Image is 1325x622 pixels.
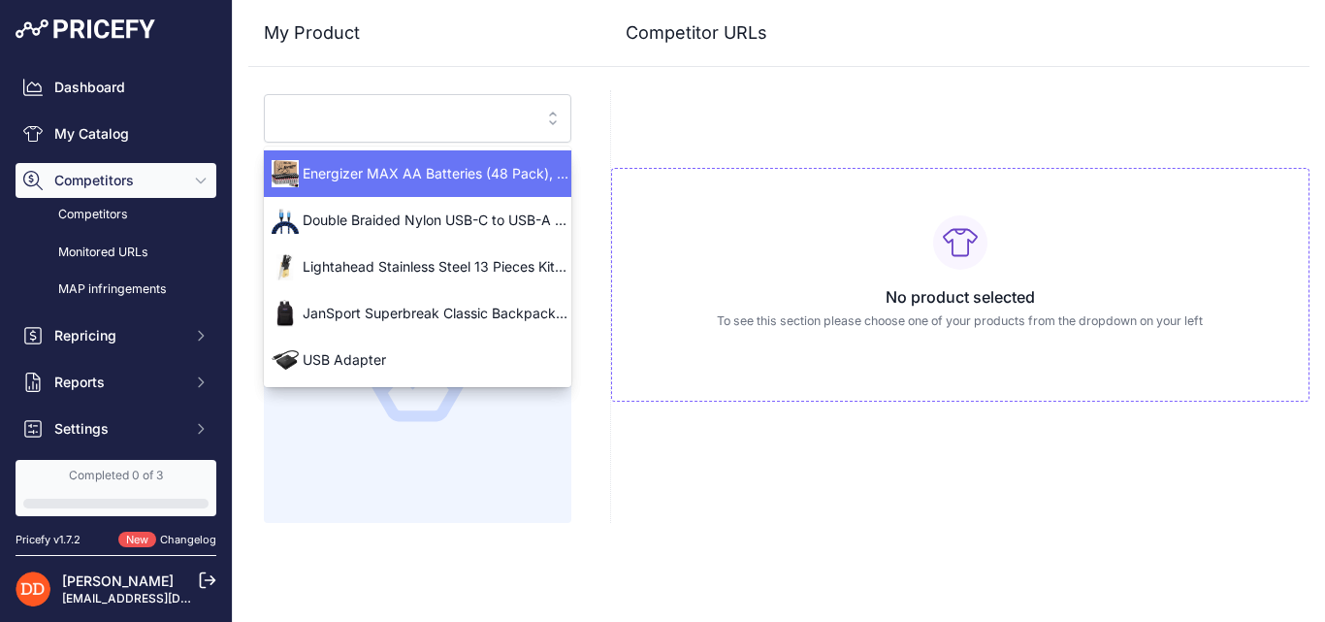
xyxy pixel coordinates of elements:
[272,300,299,327] img: backpack.jpeg
[628,312,1293,331] p: To see this section please choose one of your products from the dropdown on your left
[264,211,571,230] span: Double Braided Nylon USB-C to USB-A 2.0 Fast Charging Cable, 3A - 6-Foot, Silver
[54,419,181,439] span: Settings
[264,164,571,183] span: Energizer MAX AA Batteries (48 Pack), Double A Alkaline Batteries
[264,257,571,277] span: Lightahead Stainless Steel 13 Pieces Kitchen Knife Set with Rubber Wood Block
[160,533,216,546] a: Changelog
[23,468,209,483] div: Completed 0 of 3
[272,207,299,234] img: charging-cable.jpeg
[272,160,299,187] img: batteries.jpeg
[16,19,155,39] img: Pricefy Logo
[16,532,81,548] div: Pricefy v1.7.2
[16,198,216,232] a: Competitors
[16,70,216,105] a: Dashboard
[16,236,216,270] a: Monitored URLs
[16,318,216,353] button: Repricing
[54,171,181,190] span: Competitors
[54,373,181,392] span: Reports
[264,350,571,370] span: USB Adapter
[16,116,216,151] a: My Catalog
[16,273,216,307] a: MAP infringements
[264,304,571,323] span: JanSport Superbreak Classic Backpack, Black
[118,532,156,548] span: New
[16,460,216,516] a: Completed 0 of 3
[62,591,265,606] a: [EMAIL_ADDRESS][DOMAIN_NAME]
[272,253,299,280] img: knife-set.jpeg
[264,19,571,47] h3: My Product
[16,365,216,400] button: Reports
[628,285,1293,309] h3: No product selected
[54,326,181,345] span: Repricing
[16,411,216,446] button: Settings
[16,163,216,198] button: Competitors
[272,346,299,374] img: usbadapter.jpg
[62,573,174,589] a: [PERSON_NAME]
[626,19,767,47] h3: Competitor URLs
